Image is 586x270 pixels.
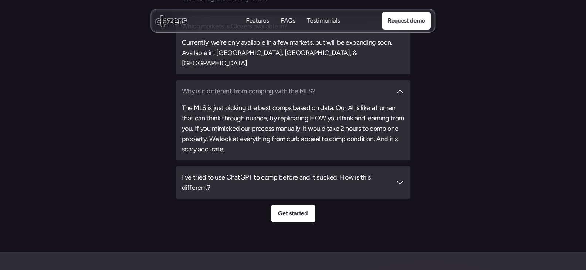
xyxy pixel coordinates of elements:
h3: Currently, we're only available in a few markets, but will be expanding soon. Available in: [GEOG... [182,37,404,68]
p: Features [246,25,269,33]
h3: The MLS is just picking the best comps based on data. Our AI is like a human that can think throu... [182,103,404,154]
p: FAQs [281,17,295,25]
a: Get started [271,205,315,222]
p: Request demo [387,16,425,25]
a: Request demo [382,12,431,30]
a: TestimonialsTestimonials [307,17,340,25]
a: FeaturesFeatures [246,17,269,25]
p: Testimonials [307,17,340,25]
p: Testimonials [307,25,340,33]
a: FAQsFAQs [281,17,295,25]
p: FAQs [281,25,295,33]
h3: I've tried to use ChatGPT to comp before and it sucked. How is this different? [182,172,392,193]
p: Features [246,17,269,25]
h3: Why is it different from comping with the MLS? [182,86,392,96]
p: Get started [278,209,308,218]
